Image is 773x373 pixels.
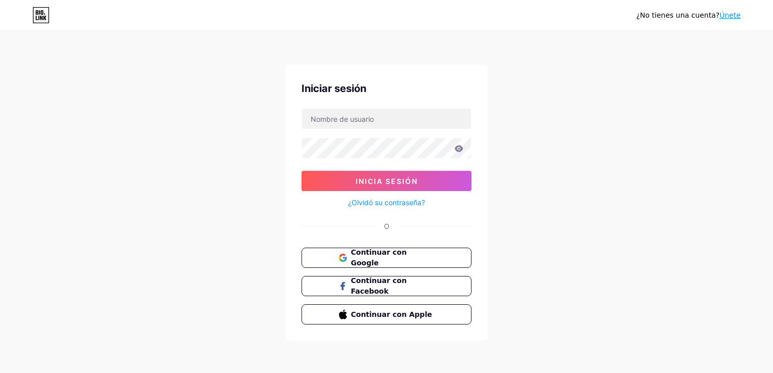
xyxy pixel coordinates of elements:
button: Continuar con Apple [302,304,471,324]
button: Continuar con Google [302,248,471,268]
span: Inicia sesión [356,177,418,185]
a: Únete [719,11,741,19]
span: Continuar con Apple [351,309,435,320]
div: ¿No tienes una cuenta? [636,10,741,21]
button: Inicia sesión [302,171,471,191]
div: Iniciar sesión [302,81,471,96]
span: Continuar con Google [351,247,435,268]
a: ¿Olvidó su contraseña? [348,197,425,208]
div: O [384,221,390,231]
span: Continuar con Facebook [351,275,435,297]
input: Nombre de usuario [302,109,471,129]
button: Continuar con Facebook [302,276,471,296]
